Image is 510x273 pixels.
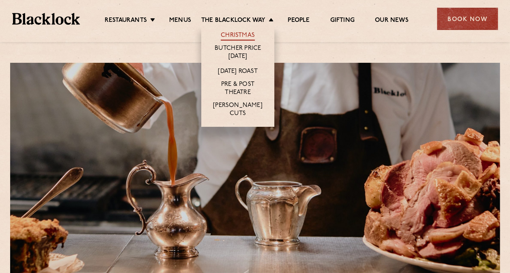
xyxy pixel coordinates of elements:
[105,17,147,26] a: Restaurants
[209,45,266,62] a: Butcher Price [DATE]
[221,32,255,41] a: Christmas
[218,68,257,77] a: [DATE] Roast
[330,17,354,26] a: Gifting
[437,8,498,30] div: Book Now
[209,81,266,98] a: Pre & Post Theatre
[375,17,409,26] a: Our News
[169,17,191,26] a: Menus
[12,13,80,24] img: BL_Textured_Logo-footer-cropped.svg
[209,102,266,119] a: [PERSON_NAME] Cuts
[288,17,310,26] a: People
[201,17,265,26] a: The Blacklock Way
